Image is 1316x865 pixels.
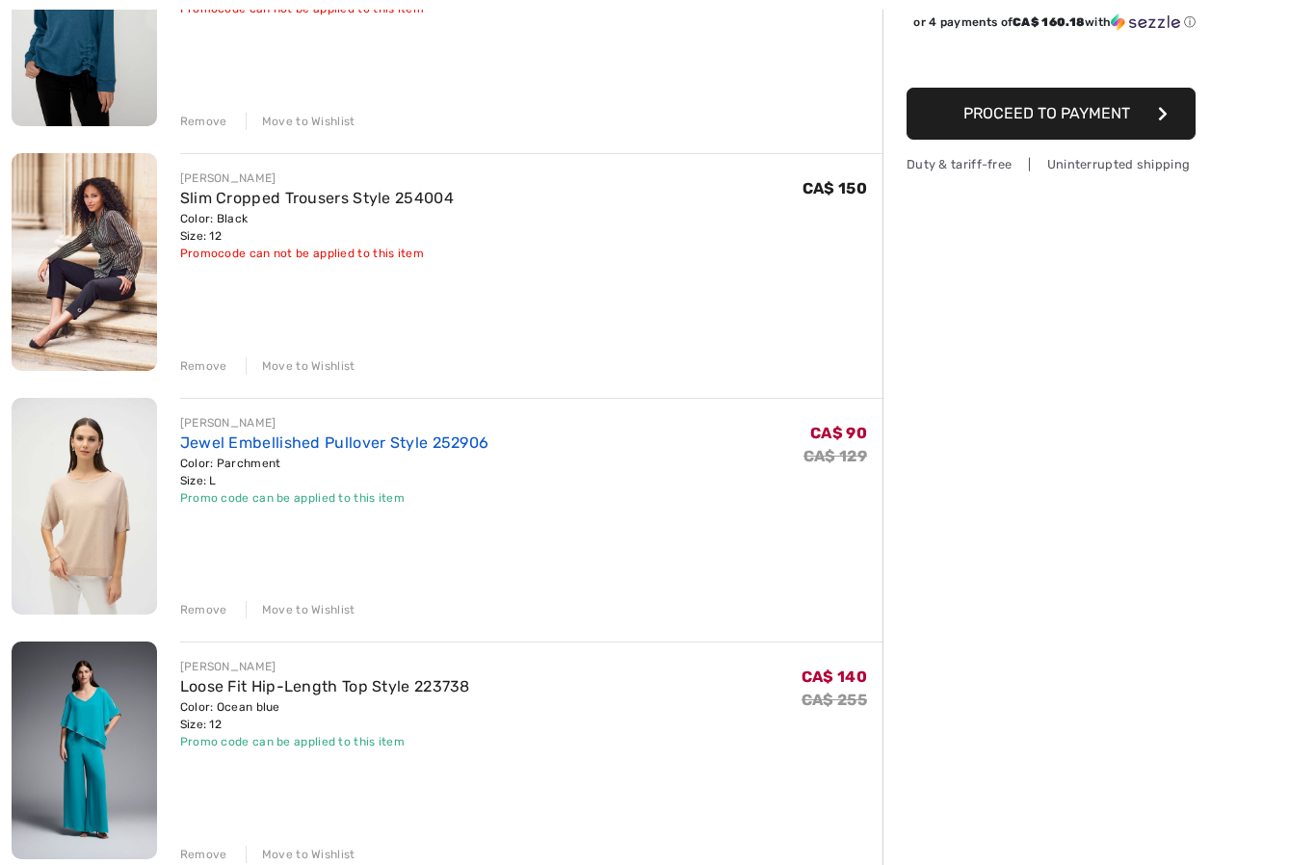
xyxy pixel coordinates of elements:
button: Proceed to Payment [907,88,1196,140]
div: Color: Parchment Size: L [180,455,489,489]
div: Duty & tariff-free | Uninterrupted shipping [907,155,1196,173]
s: CA$ 255 [802,691,867,709]
img: Sezzle [1111,13,1180,31]
div: Color: Ocean blue Size: 12 [180,698,470,733]
span: CA$ 160.18 [1013,15,1085,29]
span: Proceed to Payment [963,104,1130,122]
div: Move to Wishlist [246,846,355,863]
div: Remove [180,601,227,618]
div: Remove [180,846,227,863]
div: Move to Wishlist [246,113,355,130]
div: Promo code can be applied to this item [180,489,489,507]
iframe: PayPal-paypal [907,38,1196,81]
div: Move to Wishlist [246,357,355,375]
span: CA$ 150 [803,179,867,197]
div: [PERSON_NAME] [180,658,470,675]
div: [PERSON_NAME] [180,170,454,187]
div: Remove [180,113,227,130]
img: Loose Fit Hip-Length Top Style 223738 [12,642,157,859]
div: Remove [180,357,227,375]
div: Promocode can not be applied to this item [180,245,454,262]
div: Move to Wishlist [246,601,355,618]
a: Jewel Embellished Pullover Style 252906 [180,433,489,452]
span: CA$ 140 [802,668,867,686]
img: Jewel Embellished Pullover Style 252906 [12,398,157,616]
a: Slim Cropped Trousers Style 254004 [180,189,454,207]
div: Promo code can be applied to this item [180,733,470,750]
div: Color: Black Size: 12 [180,210,454,245]
img: Slim Cropped Trousers Style 254004 [12,153,157,371]
div: or 4 payments ofCA$ 160.18withSezzle Click to learn more about Sezzle [907,13,1196,38]
s: CA$ 129 [803,447,867,465]
span: CA$ 90 [810,424,867,442]
a: Loose Fit Hip-Length Top Style 223738 [180,677,470,695]
div: or 4 payments of with [913,13,1196,31]
div: [PERSON_NAME] [180,414,489,432]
